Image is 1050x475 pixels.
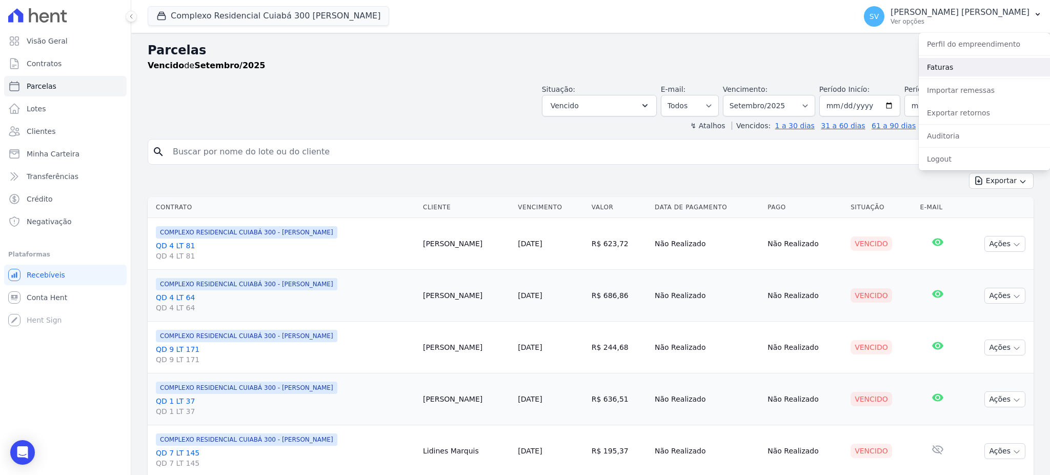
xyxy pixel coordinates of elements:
[419,322,514,373] td: [PERSON_NAME]
[518,343,542,351] a: [DATE]
[419,270,514,322] td: [PERSON_NAME]
[4,189,127,209] a: Crédito
[156,251,415,261] span: QD 4 LT 81
[156,303,415,313] span: QD 4 LT 64
[4,265,127,285] a: Recebíveis
[856,2,1050,31] button: SV [PERSON_NAME] [PERSON_NAME] Ver opções
[152,146,165,158] i: search
[27,81,56,91] span: Parcelas
[821,122,865,130] a: 31 a 60 dias
[27,292,67,303] span: Conta Hent
[919,150,1050,168] a: Logout
[4,144,127,164] a: Minha Carteira
[148,6,389,26] button: Complexo Residencial Cuiabá 300 [PERSON_NAME]
[27,126,55,136] span: Clientes
[661,85,686,93] label: E-mail:
[763,197,846,218] th: Pago
[870,13,879,20] span: SV
[984,236,1025,252] button: Ações
[969,173,1034,189] button: Exportar
[4,166,127,187] a: Transferências
[651,218,763,270] td: Não Realizado
[514,197,587,218] th: Vencimento
[27,194,53,204] span: Crédito
[148,60,265,72] p: de
[4,211,127,232] a: Negativação
[156,226,337,239] span: COMPLEXO RESIDENCIAL CUIABÁ 300 - [PERSON_NAME]
[984,391,1025,407] button: Ações
[156,433,337,446] span: COMPLEXO RESIDENCIAL CUIABÁ 300 - [PERSON_NAME]
[156,382,337,394] span: COMPLEXO RESIDENCIAL CUIABÁ 300 - [PERSON_NAME]
[919,127,1050,145] a: Auditoria
[148,41,1034,60] h2: Parcelas
[194,61,265,70] strong: Setembro/2025
[763,322,846,373] td: Não Realizado
[27,270,65,280] span: Recebíveis
[4,98,127,119] a: Lotes
[690,122,725,130] label: ↯ Atalhos
[542,85,575,93] label: Situação:
[156,330,337,342] span: COMPLEXO RESIDENCIAL CUIABÁ 300 - [PERSON_NAME]
[919,35,1050,53] a: Perfil do empreendimento
[156,448,415,468] a: QD 7 LT 145QD 7 LT 145
[651,197,763,218] th: Data de Pagamento
[4,76,127,96] a: Parcelas
[542,95,657,116] button: Vencido
[588,322,651,373] td: R$ 244,68
[156,241,415,261] a: QD 4 LT 81QD 4 LT 81
[651,270,763,322] td: Não Realizado
[518,240,542,248] a: [DATE]
[27,216,72,227] span: Negativação
[919,104,1050,122] a: Exportar retornos
[27,104,46,114] span: Lotes
[763,270,846,322] td: Não Realizado
[518,395,542,403] a: [DATE]
[27,58,62,69] span: Contratos
[763,218,846,270] td: Não Realizado
[588,373,651,425] td: R$ 636,51
[851,444,892,458] div: Vencido
[763,373,846,425] td: Não Realizado
[851,340,892,354] div: Vencido
[4,31,127,51] a: Visão Geral
[27,171,78,182] span: Transferências
[167,142,1029,162] input: Buscar por nome do lote ou do cliente
[919,58,1050,76] a: Faturas
[27,149,79,159] span: Minha Carteira
[723,85,768,93] label: Vencimento:
[732,122,771,130] label: Vencidos:
[156,458,415,468] span: QD 7 LT 145
[984,340,1025,355] button: Ações
[919,81,1050,100] a: Importar remessas
[156,406,415,417] span: QD 1 LT 37
[984,443,1025,459] button: Ações
[156,344,415,365] a: QD 9 LT 171QD 9 LT 171
[851,288,892,303] div: Vencido
[419,373,514,425] td: [PERSON_NAME]
[551,100,579,112] span: Vencido
[851,392,892,406] div: Vencido
[4,121,127,142] a: Clientes
[916,197,959,218] th: E-mail
[891,17,1029,26] p: Ver opções
[518,291,542,300] a: [DATE]
[588,270,651,322] td: R$ 686,86
[8,248,123,261] div: Plataformas
[518,447,542,455] a: [DATE]
[148,61,184,70] strong: Vencido
[419,218,514,270] td: [PERSON_NAME]
[148,197,419,218] th: Contrato
[846,197,916,218] th: Situação
[4,287,127,308] a: Conta Hent
[891,7,1029,17] p: [PERSON_NAME] [PERSON_NAME]
[156,354,415,365] span: QD 9 LT 171
[419,197,514,218] th: Cliente
[904,84,985,95] label: Período Fim:
[851,236,892,251] div: Vencido
[588,218,651,270] td: R$ 623,72
[27,36,68,46] span: Visão Geral
[775,122,815,130] a: 1 a 30 dias
[156,292,415,313] a: QD 4 LT 64QD 4 LT 64
[10,440,35,465] div: Open Intercom Messenger
[156,278,337,290] span: COMPLEXO RESIDENCIAL CUIABÁ 300 - [PERSON_NAME]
